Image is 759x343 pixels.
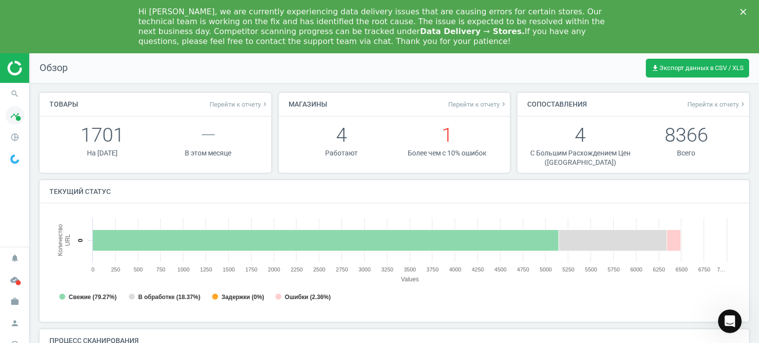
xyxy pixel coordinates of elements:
[5,292,24,311] i: work
[426,267,438,272] text: 3750
[401,276,419,283] tspan: Values
[5,106,24,125] i: timeline
[633,121,739,149] p: 8366
[5,84,24,103] i: search
[246,267,257,272] text: 1750
[517,267,529,272] text: 4750
[718,309,742,333] iframe: Intercom live chat
[630,267,642,272] text: 6000
[40,180,121,203] h4: Текущий статус
[740,9,750,15] div: Закрити
[5,270,24,289] i: cloud_done
[111,267,120,272] text: 250
[313,267,325,272] text: 2500
[5,249,24,267] i: notifications
[472,267,484,272] text: 4250
[608,267,620,272] text: 5750
[633,149,739,158] p: Всего
[221,294,264,301] tspan: Задержки (0%)
[381,267,393,272] text: 3250
[687,100,747,108] span: Перейти к отчету
[64,234,71,246] tspan: URL
[49,121,155,149] p: 1701
[91,267,94,272] text: 0
[7,61,78,76] img: ajHJNr6hYgQAAAAASUVORK5CYII=
[156,267,165,272] text: 750
[200,267,212,272] text: 1250
[291,267,302,272] text: 2250
[133,267,142,272] text: 500
[448,100,507,108] span: Перейти к отчету
[201,123,216,147] span: —
[527,121,633,149] p: 4
[30,61,68,75] span: Обзор
[210,100,269,108] a: Перейти к отчетуkeyboard_arrow_right
[698,267,710,272] text: 6750
[585,267,597,272] text: 5500
[40,93,88,116] h4: Товары
[646,59,749,77] button: get_appЭкспорт данных в CSV / XLS
[653,267,665,272] text: 6250
[527,149,633,168] p: С Большим Расхождением Цен ([GEOGRAPHIC_DATA])
[651,64,659,72] i: get_app
[517,93,597,116] h4: Сопоставления
[223,267,235,272] text: 1500
[449,267,461,272] text: 4000
[138,294,201,301] tspan: В обработке (18.37%)
[500,100,507,108] i: keyboard_arrow_right
[289,121,394,149] p: 4
[359,267,371,272] text: 3000
[285,294,331,301] tspan: Ошибки (2.36%)
[268,267,280,272] text: 2000
[5,128,24,147] i: pie_chart_outlined
[394,121,500,149] p: 1
[448,100,507,108] a: Перейти к отчетуkeyboard_arrow_right
[739,100,747,108] i: keyboard_arrow_right
[49,149,155,158] p: На [DATE]
[155,149,261,158] p: В этом месяце
[394,149,500,158] p: Более чем с 10% ошибок
[138,7,605,46] div: Hi [PERSON_NAME], we are currently experiencing data delivery issues that are causing errors for ...
[687,100,747,108] a: Перейти к отчетуkeyboard_arrow_right
[675,267,687,272] text: 6500
[562,267,574,272] text: 5250
[420,27,525,36] b: Data Delivery ⇾ Stores.
[10,154,19,164] img: wGWNvw8QSZomAAAAABJRU5ErkJggg==
[210,100,269,108] span: Перейти к отчету
[289,149,394,158] p: Работают
[77,239,84,242] text: 0
[5,314,24,333] i: person
[404,267,416,272] text: 3500
[651,64,744,72] span: Экспорт данных в CSV / XLS
[717,267,725,272] tspan: 7…
[261,100,269,108] i: keyboard_arrow_right
[177,267,189,272] text: 1000
[279,93,337,116] h4: Магазины
[336,267,348,272] text: 2750
[495,267,506,272] text: 4500
[540,267,551,272] text: 5000
[57,224,64,256] tspan: Количество
[69,294,117,301] tspan: Свежие (79.27%)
